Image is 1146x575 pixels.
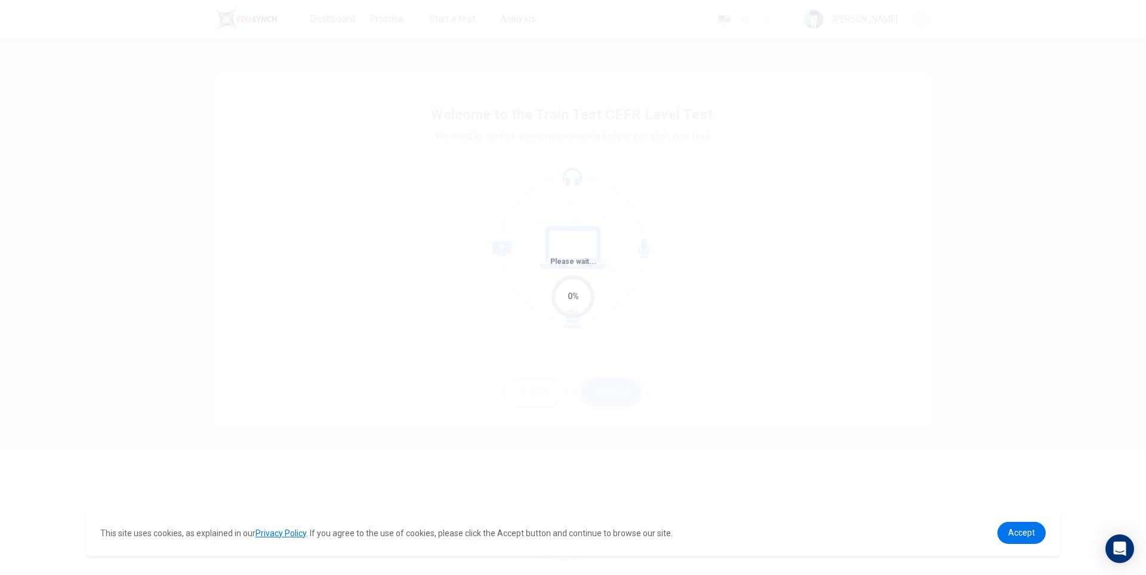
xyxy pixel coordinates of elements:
[100,528,673,538] span: This site uses cookies, as explained in our . If you agree to the use of cookies, please click th...
[86,510,1060,556] div: cookieconsent
[997,522,1046,544] a: dismiss cookie message
[550,257,596,266] span: Please wait...
[1008,528,1035,537] span: Accept
[255,528,306,538] a: Privacy Policy
[568,290,579,303] div: 0%
[1105,534,1134,563] div: Open Intercom Messenger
